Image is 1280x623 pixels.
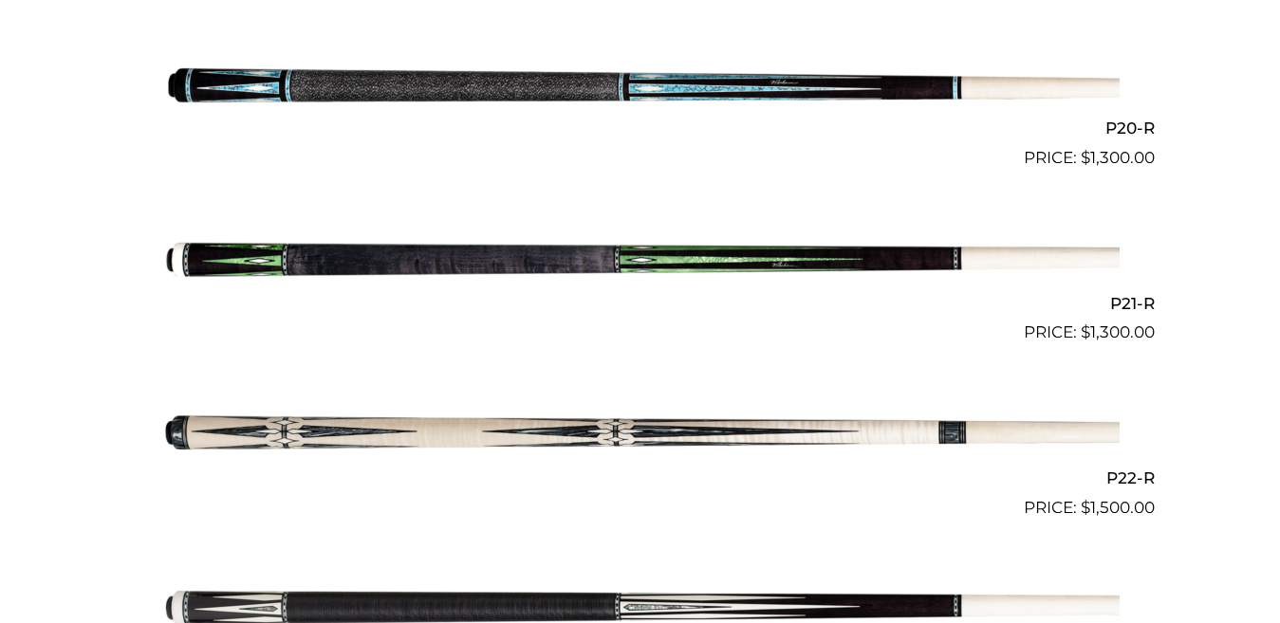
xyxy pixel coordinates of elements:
[1081,148,1155,167] bdi: 1,300.00
[161,178,1120,338] img: P21-R
[126,111,1155,146] h2: P20-R
[1081,148,1090,167] span: $
[126,353,1155,520] a: P22-R $1,500.00
[1081,498,1155,517] bdi: 1,500.00
[126,460,1155,495] h2: P22-R
[161,353,1120,512] img: P22-R
[1081,322,1090,341] span: $
[126,178,1155,345] a: P21-R $1,300.00
[126,285,1155,321] h2: P21-R
[1081,498,1090,517] span: $
[161,4,1120,163] img: P20-R
[1081,322,1155,341] bdi: 1,300.00
[126,4,1155,171] a: P20-R $1,300.00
